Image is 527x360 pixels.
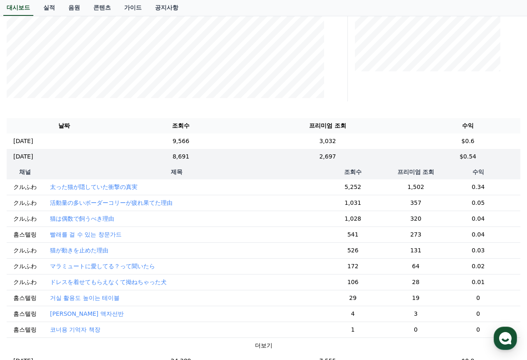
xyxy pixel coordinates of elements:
[255,341,272,350] button: 더보기
[50,294,120,302] button: 거실 활용도 높이는 테이블
[240,149,416,164] td: 2,697
[122,133,240,149] td: 9,566
[310,258,395,274] td: 172
[396,211,436,227] td: 320
[107,264,160,285] a: 설정
[7,195,43,211] td: クルふわ
[50,278,167,286] button: ドレスを着せてもらえなくて拗ねちゃった犬
[76,277,86,284] span: 대화
[7,322,43,337] td: 홈스텔링
[43,164,310,179] th: 제목
[310,322,395,337] td: 1
[396,164,436,179] th: 프리미엄 조회
[396,274,436,290] td: 28
[436,164,520,179] th: 수익
[436,322,520,337] td: 0
[396,290,436,306] td: 19
[2,264,55,285] a: 홈
[55,264,107,285] a: 대화
[310,290,395,306] td: 29
[396,258,436,274] td: 64
[7,211,43,227] td: クルふわ
[122,118,240,133] th: 조회수
[436,274,520,290] td: 0.01
[13,137,33,146] p: [DATE]
[396,227,436,242] td: 273
[240,118,416,133] th: 프리미엄 조회
[50,214,114,223] button: 猫は偶数で飼うべき理由
[436,195,520,211] td: 0.05
[310,179,395,195] td: 5,252
[396,179,436,195] td: 1,502
[310,164,395,179] th: 조회수
[436,179,520,195] td: 0.34
[122,149,240,164] td: 8,691
[310,274,395,290] td: 106
[396,195,436,211] td: 357
[7,258,43,274] td: クルふわ
[396,322,436,337] td: 0
[415,149,520,164] td: $0.54
[50,310,124,318] button: [PERSON_NAME] 액자선반
[396,242,436,258] td: 131
[7,179,43,195] td: クルふわ
[310,195,395,211] td: 1,031
[50,183,137,191] button: 太った猫が隠していた衝撃の真実
[415,118,520,133] th: 수익
[26,277,31,284] span: 홈
[310,227,395,242] td: 541
[50,230,122,239] button: 빨래를 걸 수 있는 창문가드
[50,325,100,334] button: 코너용 기억자 책장
[436,258,520,274] td: 0.02
[13,152,33,161] p: [DATE]
[310,211,395,227] td: 1,028
[50,199,172,207] button: 活動量の多いボーダーコリーが疲れ果てた理由
[7,290,43,306] td: 홈스텔링
[7,118,122,133] th: 날짜
[7,274,43,290] td: クルふわ
[396,306,436,322] td: 3
[7,227,43,242] td: 홈스텔링
[310,306,395,322] td: 4
[129,277,139,284] span: 설정
[436,290,520,306] td: 0
[50,246,108,254] button: 猫が動きを止めた理由
[50,262,155,270] button: マラミュートに愛してる？って聞いたら
[415,133,520,149] td: $0.6
[7,164,43,179] th: 채널
[436,211,520,227] td: 0.04
[7,242,43,258] td: クルふわ
[436,242,520,258] td: 0.03
[436,306,520,322] td: 0
[7,306,43,322] td: 홈스텔링
[240,133,416,149] td: 3,032
[310,242,395,258] td: 526
[436,227,520,242] td: 0.04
